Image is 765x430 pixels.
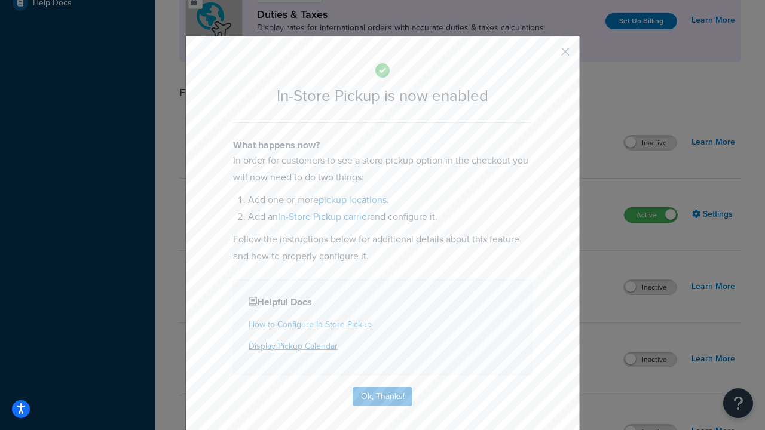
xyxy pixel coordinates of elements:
p: In order for customers to see a store pickup option in the checkout you will now need to do two t... [233,152,532,186]
h4: What happens now? [233,138,532,152]
p: Follow the instructions below for additional details about this feature and how to properly confi... [233,231,532,265]
h2: In-Store Pickup is now enabled [233,87,532,105]
a: pickup locations [319,193,387,207]
button: Ok, Thanks! [353,387,412,406]
li: Add an and configure it. [248,208,532,225]
h4: Helpful Docs [249,295,516,309]
a: Display Pickup Calendar [249,340,338,352]
li: Add one or more . [248,192,532,208]
a: How to Configure In-Store Pickup [249,318,372,331]
a: In-Store Pickup carrier [278,210,370,223]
